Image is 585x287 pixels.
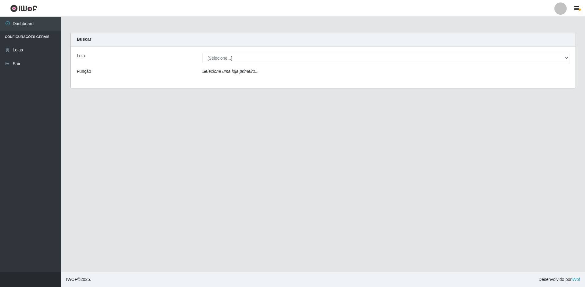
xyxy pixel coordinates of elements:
span: IWOF [66,277,77,282]
span: Desenvolvido por [538,276,580,283]
strong: Buscar [77,37,91,42]
img: CoreUI Logo [10,5,37,12]
label: Loja [77,53,85,59]
i: Selecione uma loja primeiro... [202,69,259,74]
a: iWof [572,277,580,282]
label: Função [77,68,91,75]
span: © 2025 . [66,276,91,283]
